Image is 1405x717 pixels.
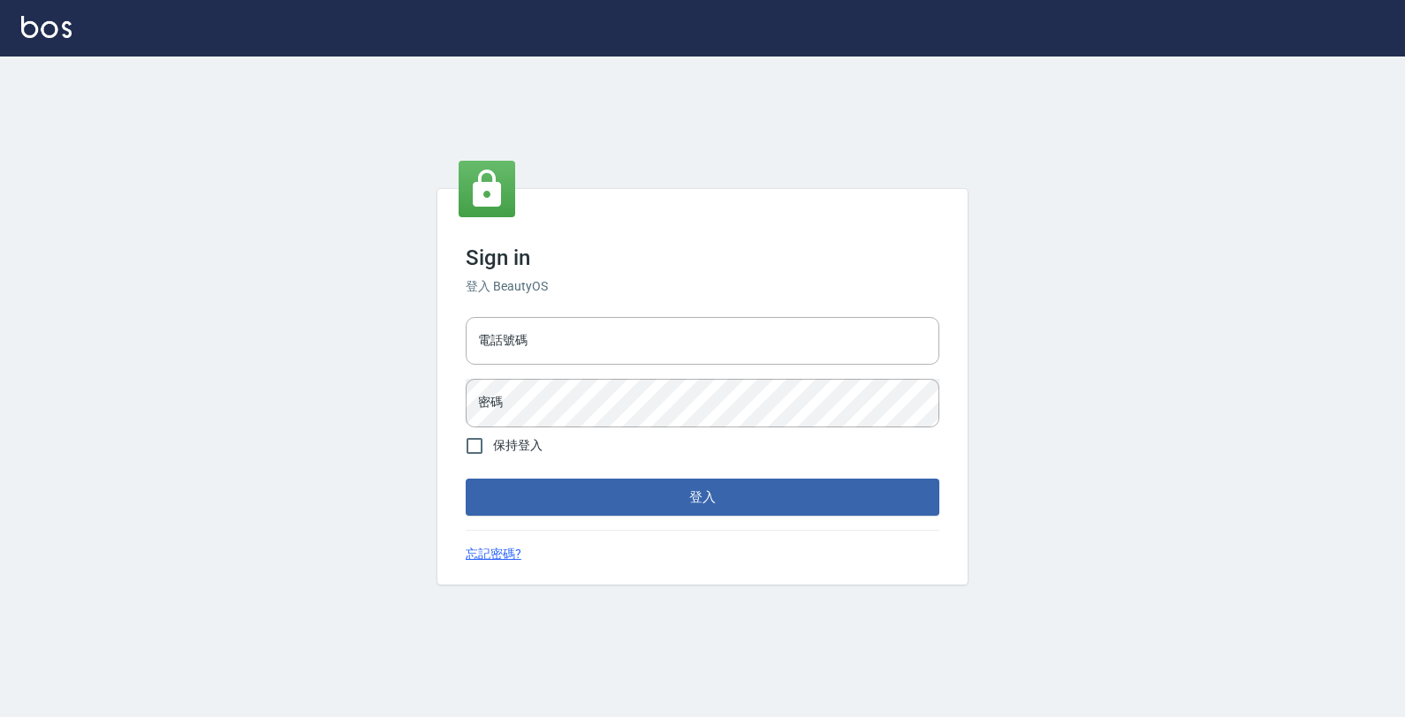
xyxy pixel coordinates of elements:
img: Logo [21,16,72,38]
h6: 登入 BeautyOS [466,277,939,296]
a: 忘記密碼? [466,545,521,563]
button: 登入 [466,479,939,516]
h3: Sign in [466,245,939,270]
span: 保持登入 [493,436,543,455]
